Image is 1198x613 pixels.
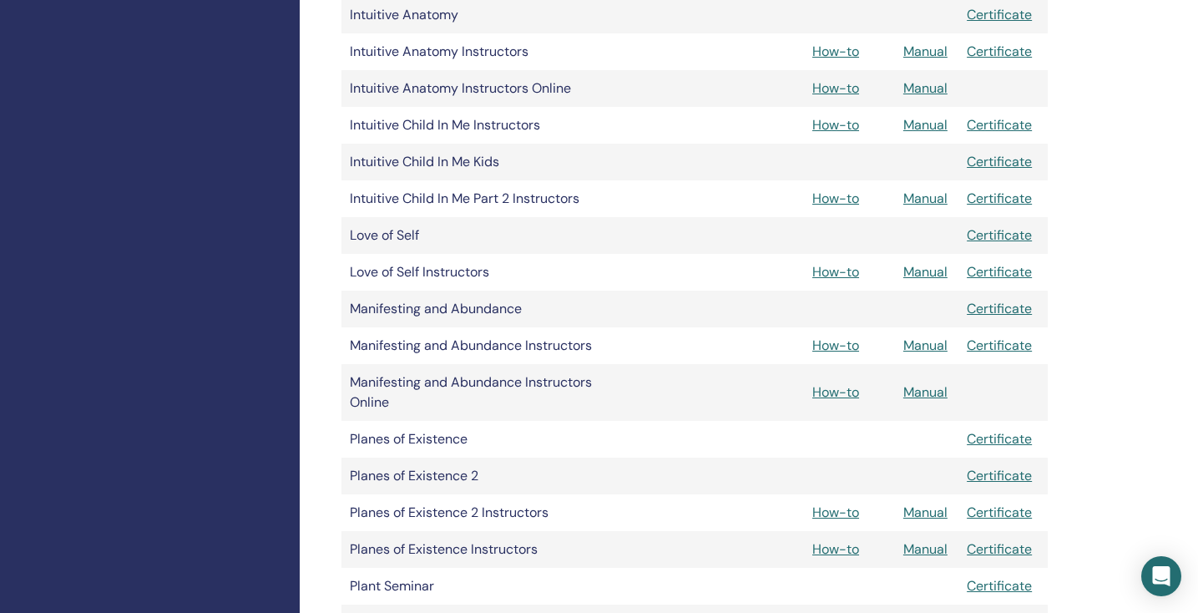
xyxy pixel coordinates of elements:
a: How-to [812,504,859,521]
a: Manual [903,190,948,207]
a: Certificate [967,43,1032,60]
div: Open Intercom Messenger [1141,556,1181,596]
a: Certificate [967,116,1032,134]
td: Plant Seminar [341,568,642,605]
a: Certificate [967,337,1032,354]
a: How-to [812,540,859,558]
td: Planes of Existence 2 Instructors [341,494,642,531]
td: Planes of Existence 2 [341,458,642,494]
a: How-to [812,190,859,207]
a: Manual [903,79,948,97]
td: Love of Self Instructors [341,254,642,291]
a: Certificate [967,577,1032,595]
a: Certificate [967,263,1032,281]
a: Manual [903,116,948,134]
a: Manual [903,43,948,60]
td: Planes of Existence [341,421,642,458]
a: Certificate [967,153,1032,170]
a: Manual [903,504,948,521]
a: Manual [903,383,948,401]
a: Certificate [967,6,1032,23]
a: How-to [812,116,859,134]
a: Manual [903,540,948,558]
a: Certificate [967,504,1032,521]
a: Certificate [967,430,1032,448]
a: How-to [812,337,859,354]
a: How-to [812,383,859,401]
td: Intuitive Anatomy Instructors [341,33,642,70]
td: Intuitive Child In Me Part 2 Instructors [341,180,642,217]
td: Intuitive Anatomy Instructors Online [341,70,642,107]
td: Intuitive Child In Me Kids [341,144,642,180]
td: Manifesting and Abundance Instructors Online [341,364,642,421]
a: Certificate [967,226,1032,244]
a: Certificate [967,540,1032,558]
a: Certificate [967,300,1032,317]
a: How-to [812,79,859,97]
a: Manual [903,263,948,281]
a: Manual [903,337,948,354]
td: Love of Self [341,217,642,254]
td: Manifesting and Abundance [341,291,642,327]
a: How-to [812,263,859,281]
a: Certificate [967,190,1032,207]
a: How-to [812,43,859,60]
td: Manifesting and Abundance Instructors [341,327,642,364]
td: Intuitive Child In Me Instructors [341,107,642,144]
a: Certificate [967,467,1032,484]
td: Planes of Existence Instructors [341,531,642,568]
